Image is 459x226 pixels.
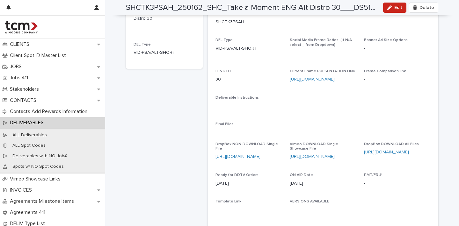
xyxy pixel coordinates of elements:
[7,64,27,70] p: JOBS
[7,143,51,148] p: ALL Spot Codes
[364,180,431,187] p: -
[215,19,244,25] p: SHCTK3PSAH
[134,49,195,56] p: VID-PSA/ALT-SHORT
[290,180,356,187] p: [DATE]
[290,154,335,159] a: [URL][DOMAIN_NAME]
[215,207,282,213] p: -
[364,142,419,146] span: DropBox DOWNLOAD All Files
[7,209,50,215] p: Agreements 411
[364,38,409,42] span: Banner Ad Size Options:
[215,173,259,177] span: Ready for DDTV Orders
[7,132,52,138] p: ALL Deliverables
[7,176,66,182] p: Vimeo Showcase Links
[290,77,335,81] a: [URL][DOMAIN_NAME]
[290,38,352,46] span: Social Media Frame Ratios: (if N/A select _ from Dropdown)
[7,153,72,159] p: Deliverables with NO Job#
[7,53,71,59] p: Client Spot ID Master List
[7,75,33,81] p: Jobs 411
[7,164,69,169] p: Spots w/ NO Spot Codes
[5,21,38,33] img: 4hMmSqQkux38exxPVZHQ
[364,76,431,83] p: -
[409,3,438,13] button: Delete
[7,41,34,47] p: CLIENTS
[215,76,282,83] p: 30
[419,5,434,10] span: Delete
[7,109,92,115] p: Contacts Add Rewards Information
[290,69,355,73] span: Current Frame PRESENTATION LINK
[7,198,79,204] p: Agreements Milestone Items
[394,5,402,10] span: Edit
[7,120,49,126] p: DELIVERABLES
[215,154,260,159] a: [URL][DOMAIN_NAME]
[215,122,234,126] span: Final Files
[7,187,37,193] p: INVOICES
[290,200,329,203] span: VERSIONS AVAILABLE
[215,96,259,100] span: Deliverable Instructions
[290,207,356,213] p: -
[364,45,431,52] p: -
[7,86,44,92] p: Stakeholders
[215,38,233,42] span: DEL Type
[364,150,409,154] a: [URL][DOMAIN_NAME]
[290,142,338,151] span: Vimeo DOWNLOAD Single Showcase File
[215,69,231,73] span: LENGTH
[215,45,282,52] p: VID-PSA/ALT-SHORT
[290,173,313,177] span: ON AIR Date
[364,173,382,177] span: PMT/ER #
[215,200,241,203] span: Template Link
[134,43,151,46] span: DEL Type
[126,3,378,12] h2: SHCTK3PSAH_250162_SHC_Take a Moment ENG Alt Distro 30___DS5193
[7,97,41,103] p: CONTACTS
[290,50,356,56] p: -
[383,3,406,13] button: Edit
[364,69,406,73] span: Frame Comparison link
[215,142,278,151] span: DropBox NON-DOWNLOAD Single File
[215,180,282,187] p: [DATE]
